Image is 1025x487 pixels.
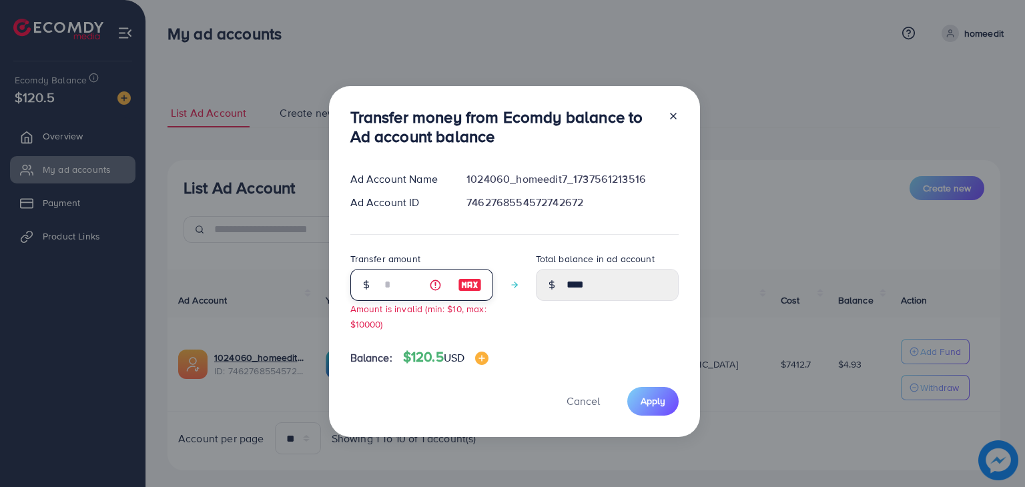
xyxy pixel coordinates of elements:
div: 1024060_homeedit7_1737561213516 [456,171,689,187]
label: Total balance in ad account [536,252,655,266]
div: 7462768554572742672 [456,195,689,210]
div: Ad Account Name [340,171,456,187]
span: USD [444,350,464,365]
label: Transfer amount [350,252,420,266]
div: Ad Account ID [340,195,456,210]
img: image [458,277,482,293]
span: Apply [641,394,665,408]
span: Cancel [567,394,600,408]
h4: $120.5 [403,349,488,366]
h3: Transfer money from Ecomdy balance to Ad account balance [350,107,657,146]
button: Cancel [550,387,617,416]
span: Balance: [350,350,392,366]
img: image [475,352,488,365]
button: Apply [627,387,679,416]
small: Amount is invalid (min: $10, max: $10000) [350,302,486,330]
